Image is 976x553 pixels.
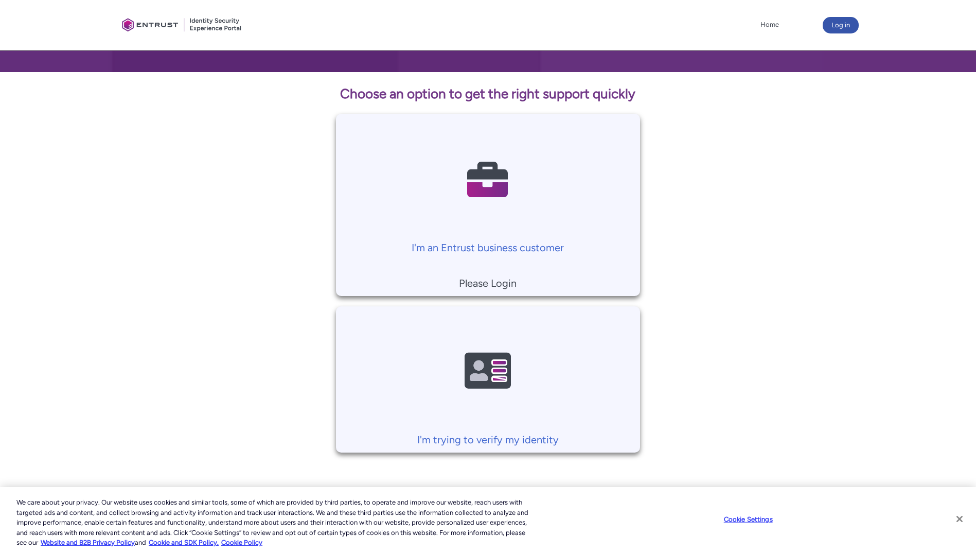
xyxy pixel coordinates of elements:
p: I'm an Entrust business customer [341,240,635,255]
div: We care about your privacy. Our website uses cookies and similar tools, some of which are provide... [16,497,537,548]
a: Cookie and SDK Policy. [149,539,219,546]
p: Choose an option to get the right support quickly [167,84,809,104]
img: Contact Support [439,124,537,235]
a: More information about our cookie policy., opens in a new tab [41,539,135,546]
button: Log in [823,17,859,33]
p: I'm trying to verify my identity [341,432,635,447]
button: Cookie Settings [716,509,780,530]
a: Cookie Policy [221,539,262,546]
a: I'm an Entrust business customer [336,114,640,255]
button: Close [948,508,971,530]
img: Contact Support [439,316,537,427]
a: Home [758,17,782,32]
p: Please Login [341,275,635,291]
a: I'm trying to verify my identity [336,306,640,448]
